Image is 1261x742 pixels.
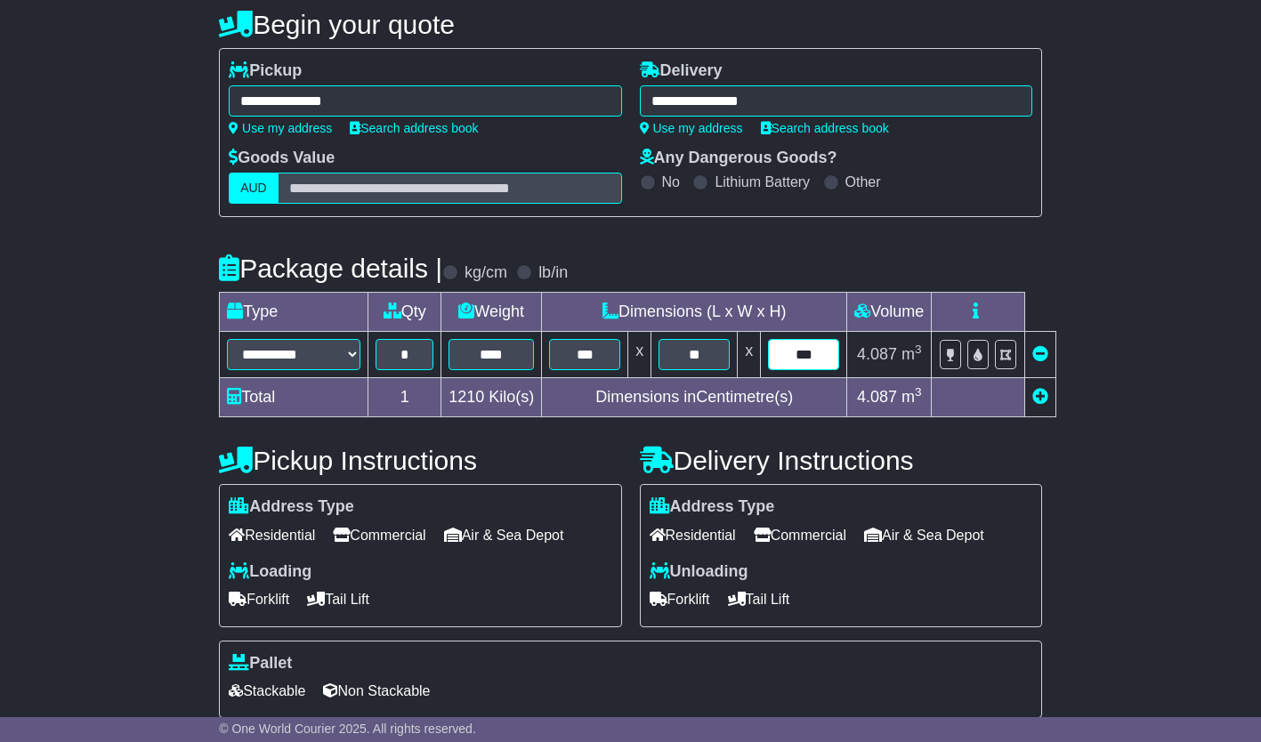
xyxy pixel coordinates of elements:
[219,10,1042,39] h4: Begin your quote
[847,293,932,332] td: Volume
[441,293,542,332] td: Weight
[650,585,710,613] span: Forklift
[229,677,305,705] span: Stackable
[901,345,922,363] span: m
[901,388,922,406] span: m
[857,388,897,406] span: 4.087
[229,654,292,673] label: Pallet
[640,149,837,168] label: Any Dangerous Goods?
[640,121,743,135] a: Use my address
[845,173,881,190] label: Other
[220,293,368,332] td: Type
[628,332,651,378] td: x
[219,722,476,736] span: © One World Courier 2025. All rights reserved.
[229,521,315,549] span: Residential
[650,562,748,582] label: Unloading
[715,173,810,190] label: Lithium Battery
[915,385,922,399] sup: 3
[728,585,790,613] span: Tail Lift
[857,345,897,363] span: 4.087
[542,378,847,417] td: Dimensions in Centimetre(s)
[229,149,335,168] label: Goods Value
[229,121,332,135] a: Use my address
[333,521,425,549] span: Commercial
[650,521,736,549] span: Residential
[754,521,846,549] span: Commercial
[738,332,761,378] td: x
[229,61,302,81] label: Pickup
[350,121,478,135] a: Search address book
[229,562,311,582] label: Loading
[538,263,568,283] label: lb/in
[761,121,889,135] a: Search address book
[368,293,441,332] td: Qty
[542,293,847,332] td: Dimensions (L x W x H)
[640,446,1042,475] h4: Delivery Instructions
[640,61,723,81] label: Delivery
[915,343,922,356] sup: 3
[662,173,680,190] label: No
[864,521,984,549] span: Air & Sea Depot
[465,263,507,283] label: kg/cm
[441,378,542,417] td: Kilo(s)
[444,521,564,549] span: Air & Sea Depot
[1032,345,1048,363] a: Remove this item
[229,173,279,204] label: AUD
[229,585,289,613] span: Forklift
[1032,388,1048,406] a: Add new item
[650,497,775,517] label: Address Type
[368,378,441,417] td: 1
[307,585,369,613] span: Tail Lift
[219,254,442,283] h4: Package details |
[449,388,484,406] span: 1210
[220,378,368,417] td: Total
[219,446,621,475] h4: Pickup Instructions
[323,677,430,705] span: Non Stackable
[229,497,354,517] label: Address Type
